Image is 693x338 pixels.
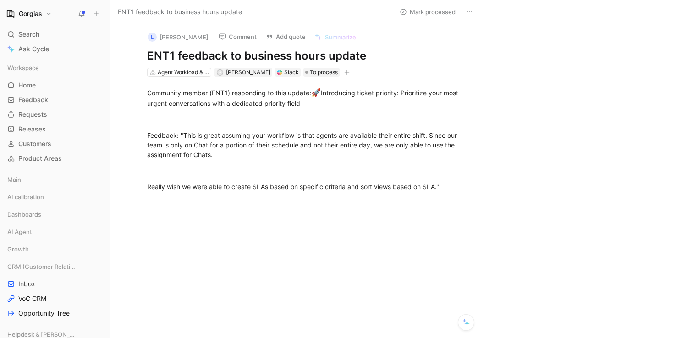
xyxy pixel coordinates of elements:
[18,139,51,148] span: Customers
[7,63,39,72] span: Workspace
[118,6,242,17] span: ENT1 feedback to business hours update
[4,260,106,273] div: CRM (Customer Relationship Management)
[226,69,270,76] span: [PERSON_NAME]
[18,309,70,318] span: Opportunity Tree
[4,207,106,224] div: Dashboards
[4,260,106,320] div: CRM (Customer Relationship Management)InboxVoC CRMOpportunity Tree
[4,190,106,204] div: AI calibration
[19,10,42,18] h1: Gorgias
[311,31,360,44] button: Summarize
[18,279,35,289] span: Inbox
[4,27,106,41] div: Search
[4,93,106,107] a: Feedback
[4,7,54,20] button: GorgiasGorgias
[4,173,106,186] div: Main
[4,207,106,221] div: Dashboards
[4,225,106,241] div: AI Agent
[18,125,46,134] span: Releases
[18,294,46,303] span: VoC CRM
[18,95,48,104] span: Feedback
[6,9,15,18] img: Gorgias
[7,227,32,236] span: AI Agent
[143,30,213,44] button: L[PERSON_NAME]
[4,242,106,256] div: Growth
[303,68,340,77] div: To process
[310,68,338,77] span: To process
[284,68,299,77] div: Slack
[147,182,464,191] div: Really wish we were able to create SLAs based on specific criteria and sort views based on SLA."
[4,152,106,165] a: Product Areas
[7,245,29,254] span: Growth
[262,30,310,43] button: Add quote
[158,68,209,77] div: Agent Workload & Assignment Management
[4,108,106,121] a: Requests
[7,210,41,219] span: Dashboards
[147,87,464,109] div: Community member (ENT1) responding to this update: Introducing ticket priority: Prioritize your m...
[325,33,356,41] span: Summarize
[147,49,464,63] h1: ENT1 feedback to business hours update
[4,61,106,75] div: Workspace
[18,110,47,119] span: Requests
[4,277,106,291] a: Inbox
[4,242,106,259] div: Growth
[396,5,460,18] button: Mark processed
[4,225,106,239] div: AI Agent
[4,292,106,305] a: VoC CRM
[4,78,106,92] a: Home
[18,81,36,90] span: Home
[4,306,106,320] a: Opportunity Tree
[18,154,62,163] span: Product Areas
[4,137,106,151] a: Customers
[4,173,106,189] div: Main
[18,29,39,40] span: Search
[217,70,222,75] div: a
[4,42,106,56] a: Ask Cycle
[18,44,49,55] span: Ask Cycle
[4,122,106,136] a: Releases
[7,262,77,271] span: CRM (Customer Relationship Management)
[7,175,21,184] span: Main
[214,30,261,43] button: Comment
[311,88,321,97] span: 🚀
[4,190,106,207] div: AI calibration
[148,33,157,42] div: L
[147,131,464,159] div: Feedback: "This is great assuming your workflow is that agents are available their entire shift. ...
[7,192,44,202] span: AI calibration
